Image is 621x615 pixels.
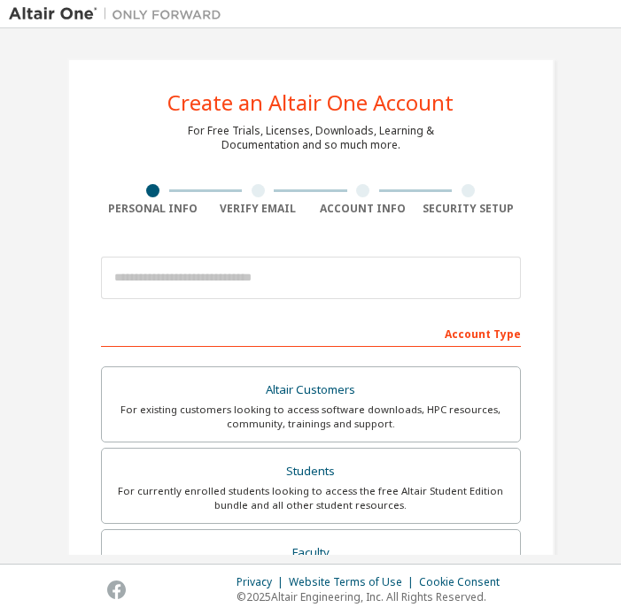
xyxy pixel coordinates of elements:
img: Altair One [9,5,230,23]
div: Website Terms of Use [289,575,419,589]
p: © 2025 Altair Engineering, Inc. All Rights Reserved. [237,589,510,604]
div: Students [113,459,509,484]
div: Faculty [113,541,509,565]
div: Account Type [101,319,521,347]
div: Cookie Consent [419,575,510,589]
div: For Free Trials, Licenses, Downloads, Learning & Documentation and so much more. [188,124,434,152]
div: Security Setup [415,202,521,216]
div: Account Info [311,202,416,216]
div: Verify Email [206,202,311,216]
div: Create an Altair One Account [167,92,454,113]
div: Privacy [237,575,289,589]
div: For currently enrolled students looking to access the free Altair Student Edition bundle and all ... [113,484,509,512]
div: For existing customers looking to access software downloads, HPC resources, community, trainings ... [113,403,509,431]
img: facebook.svg [107,580,126,599]
div: Altair Customers [113,378,509,403]
div: Personal Info [101,202,206,216]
